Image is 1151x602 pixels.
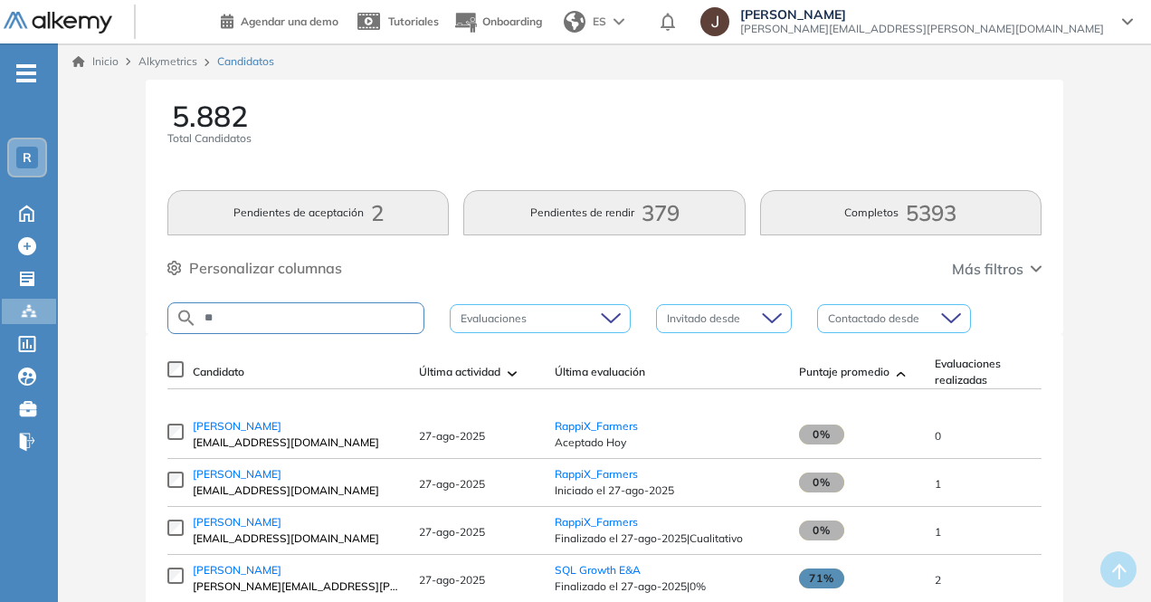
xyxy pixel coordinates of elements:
button: Pendientes de aceptación2 [167,190,449,235]
img: [missing "en.ARROW_ALT" translation] [897,371,906,377]
a: [PERSON_NAME] [193,514,401,530]
span: 27-ago-2025 [419,429,485,443]
span: Agendar una demo [241,14,338,28]
span: Tutoriales [388,14,439,28]
a: RappiX_Farmers [555,467,638,481]
button: Completos5393 [760,190,1042,235]
span: 5.882 [172,101,248,130]
span: [PERSON_NAME] [740,7,1104,22]
span: [EMAIL_ADDRESS][DOMAIN_NAME] [193,435,401,451]
span: Iniciado el 27-ago-2025 [555,483,781,499]
a: [PERSON_NAME] [193,562,401,578]
span: Puntaje promedio [799,364,889,380]
button: Pendientes de rendir379 [463,190,745,235]
button: Personalizar columnas [167,257,342,279]
a: RappiX_Farmers [555,419,638,433]
span: Total Candidatos [167,130,252,147]
img: world [564,11,585,33]
span: [PERSON_NAME] [193,563,281,577]
a: SQL Growth E&A [555,563,641,577]
span: [EMAIL_ADDRESS][DOMAIN_NAME] [193,483,401,499]
span: Finalizado el 27-ago-2025 | 0% [555,578,781,595]
span: 0% [799,425,844,444]
span: 1 [935,525,941,539]
span: 2 [935,573,941,587]
span: Onboarding [482,14,542,28]
span: [PERSON_NAME][EMAIL_ADDRESS][PERSON_NAME][DOMAIN_NAME] [740,22,1104,36]
span: 27-ago-2025 [419,573,485,587]
span: Candidatos [217,53,274,70]
i: - [16,72,36,75]
span: Alkymetrics [138,54,197,68]
span: [PERSON_NAME] [193,515,281,529]
span: Finalizado el 27-ago-2025 | Cualitativo [555,530,781,547]
span: 1 [935,477,941,491]
span: [EMAIL_ADDRESS][DOMAIN_NAME] [193,530,401,547]
button: Onboarding [453,3,542,42]
span: [PERSON_NAME] [193,467,281,481]
span: Última evaluación [555,364,645,380]
span: R [23,150,32,165]
span: ES [593,14,606,30]
img: arrow [614,18,624,25]
img: [missing "en.ARROW_ALT" translation] [508,371,517,377]
a: [PERSON_NAME] [193,466,401,483]
span: 0% [799,521,844,540]
span: 71% [799,569,844,588]
img: Logo [4,12,112,34]
span: 0% [799,473,844,492]
span: Evaluaciones realizadas [935,356,1036,388]
span: Candidato [193,364,244,380]
a: RappiX_Farmers [555,515,638,529]
a: [PERSON_NAME] [193,418,401,435]
span: Personalizar columnas [189,257,342,279]
span: 0 [935,429,941,443]
span: [PERSON_NAME] [193,419,281,433]
span: Aceptado Hoy [555,435,781,451]
span: 27-ago-2025 [419,525,485,539]
a: Agendar una demo [221,9,338,31]
span: 27-ago-2025 [419,477,485,491]
button: Más filtros [952,258,1042,280]
img: SEARCH_ALT [176,307,197,330]
span: Más filtros [952,258,1023,280]
span: [PERSON_NAME][EMAIL_ADDRESS][PERSON_NAME][DOMAIN_NAME] [193,578,401,595]
a: Inicio [72,53,119,70]
span: Última actividad [419,364,500,380]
